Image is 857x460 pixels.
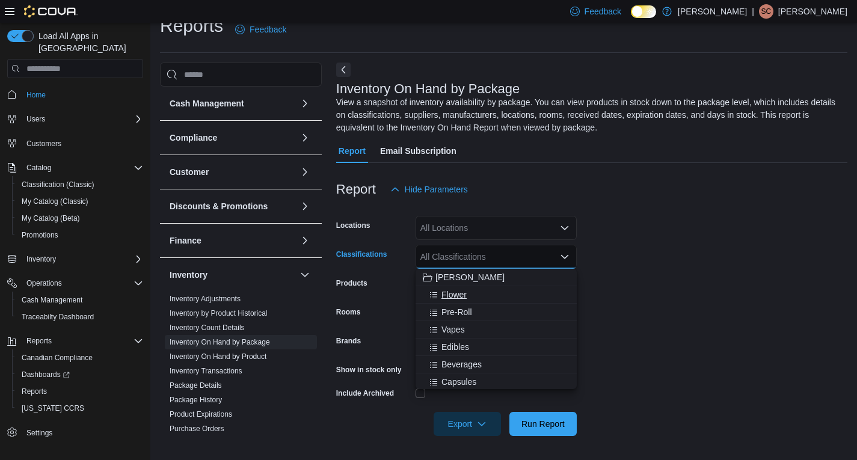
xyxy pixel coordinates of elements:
span: My Catalog (Beta) [17,211,143,225]
span: Settings [22,425,143,440]
span: Reports [26,336,52,346]
h3: Compliance [170,132,217,144]
a: Dashboards [17,367,75,382]
a: Settings [22,426,57,440]
a: Purchase Orders [170,425,224,433]
h3: Customer [170,166,209,178]
div: View a snapshot of inventory availability by package. You can view products in stock down to the ... [336,96,841,134]
button: Finance [298,233,312,248]
button: Customer [170,166,295,178]
span: Traceabilty Dashboard [22,312,94,322]
a: Promotions [17,228,63,242]
span: Purchase Orders [170,424,224,434]
span: Operations [26,278,62,288]
span: Report [339,139,366,163]
button: Inventory [22,252,61,266]
span: Traceabilty Dashboard [17,310,143,324]
a: My Catalog (Classic) [17,194,93,209]
a: Feedback [230,17,291,41]
span: Edibles [441,341,469,353]
button: Classification (Classic) [12,176,148,193]
button: Cash Management [12,292,148,308]
button: [PERSON_NAME] [416,269,577,286]
button: Compliance [170,132,295,144]
span: Package History [170,395,222,405]
h3: Finance [170,235,201,247]
span: My Catalog (Beta) [22,213,80,223]
button: Reports [12,383,148,400]
button: Operations [22,276,67,290]
input: Dark Mode [631,5,656,18]
button: Pre-Roll [416,304,577,321]
h3: Inventory [170,269,207,281]
span: Users [26,114,45,124]
span: Inventory Transactions [170,366,242,376]
button: Settings [2,424,148,441]
a: Traceabilty Dashboard [17,310,99,324]
span: Dashboards [22,370,70,379]
button: Inventory [2,251,148,268]
span: Inventory Count Details [170,323,245,333]
h3: Cash Management [170,97,244,109]
button: Discounts & Promotions [298,199,312,213]
span: Inventory On Hand by Package [170,337,270,347]
label: Rooms [336,307,361,317]
button: Run Report [509,412,577,436]
span: Capsules [441,376,476,388]
button: Customers [2,135,148,152]
span: Feedback [585,5,621,17]
span: [PERSON_NAME] [435,271,505,283]
button: Finance [170,235,295,247]
a: Package History [170,396,222,404]
div: Sheldon Creightney [759,4,773,19]
a: Canadian Compliance [17,351,97,365]
span: Catalog [22,161,143,175]
button: Next [336,63,351,77]
span: Vapes [441,324,465,336]
p: | [752,4,754,19]
span: Dashboards [17,367,143,382]
button: Inventory [298,268,312,282]
button: Export [434,412,501,436]
a: Inventory by Product Historical [170,309,268,317]
span: Users [22,112,143,126]
span: Washington CCRS [17,401,143,416]
label: Show in stock only [336,365,402,375]
span: Home [22,87,143,102]
h1: Reports [160,14,223,38]
label: Include Archived [336,388,394,398]
span: Hide Parameters [405,183,468,195]
span: Customers [22,136,143,151]
a: Package Details [170,381,222,390]
span: Home [26,90,46,100]
a: Inventory Count Details [170,324,245,332]
span: Inventory [22,252,143,266]
span: Run Report [521,418,565,430]
span: Feedback [250,23,286,35]
span: Reports [22,334,143,348]
button: [US_STATE] CCRS [12,400,148,417]
span: [US_STATE] CCRS [22,403,84,413]
button: Promotions [12,227,148,244]
button: My Catalog (Classic) [12,193,148,210]
span: Email Subscription [380,139,456,163]
a: Inventory On Hand by Product [170,352,266,361]
button: Inventory [170,269,295,281]
button: Flower [416,286,577,304]
a: Customers [22,136,66,151]
button: Cash Management [298,96,312,111]
span: Cash Management [17,293,143,307]
a: Inventory Transactions [170,367,242,375]
h3: Discounts & Promotions [170,200,268,212]
a: Inventory On Hand by Package [170,338,270,346]
button: Discounts & Promotions [170,200,295,212]
button: Close list of options [560,252,570,262]
a: Reports [17,384,52,399]
p: [PERSON_NAME] [778,4,847,19]
button: Customer [298,165,312,179]
button: Users [22,112,50,126]
span: Inventory by Product Historical [170,308,268,318]
button: Beverages [416,356,577,373]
